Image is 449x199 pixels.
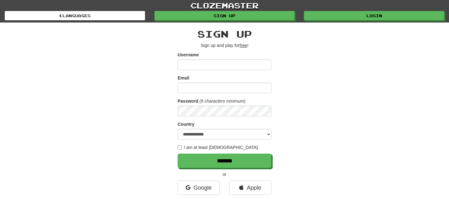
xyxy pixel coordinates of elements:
p: or [178,171,271,177]
h2: Sign up [178,29,271,39]
label: I am at least [DEMOGRAPHIC_DATA] [178,144,258,151]
label: Country [178,121,194,127]
a: Google [178,181,220,195]
label: Password [178,98,198,104]
em: (6 characters minimum) [199,99,245,104]
u: free [240,43,247,48]
input: I am at least [DEMOGRAPHIC_DATA] [178,145,182,150]
a: Sign up [154,11,295,20]
a: Apple [229,181,271,195]
a: Login [304,11,444,20]
p: Sign up and play for ! [178,42,271,48]
label: Username [178,52,199,58]
a: Languages [5,11,145,20]
label: Email [178,75,189,81]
